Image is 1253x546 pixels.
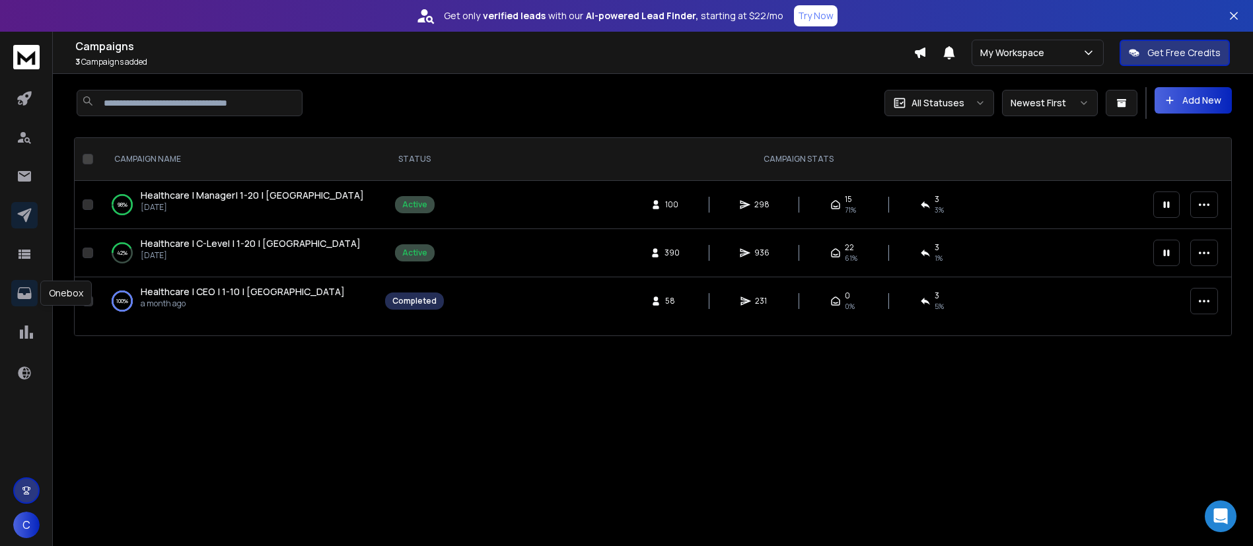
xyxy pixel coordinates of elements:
[141,298,345,309] p: a month ago
[845,290,850,301] span: 0
[798,9,834,22] p: Try Now
[75,56,80,67] span: 3
[13,45,40,69] img: logo
[935,205,944,215] span: 3 %
[794,5,838,26] button: Try Now
[754,248,770,258] span: 936
[935,290,939,301] span: 3
[586,9,698,22] strong: AI-powered Lead Finder,
[141,202,364,213] p: [DATE]
[13,512,40,538] button: C
[935,242,939,253] span: 3
[845,194,852,205] span: 15
[935,253,943,263] span: 1 %
[116,294,128,308] p: 100 %
[392,296,437,306] div: Completed
[845,301,855,312] span: 0%
[1120,40,1230,66] button: Get Free Credits
[845,205,856,215] span: 71 %
[980,46,1050,59] p: My Workspace
[452,138,1145,181] th: CAMPAIGN STATS
[98,277,377,325] td: 100%Healthcare | CEO | 1-10 | [GEOGRAPHIC_DATA]a month ago
[98,181,377,229] td: 98%Healthcare | Manager| 1-20 | [GEOGRAPHIC_DATA][DATE]
[75,57,913,67] p: Campaigns added
[141,285,345,298] span: Healthcare | CEO | 1-10 | [GEOGRAPHIC_DATA]
[1002,90,1098,116] button: Newest First
[141,189,364,201] span: Healthcare | Manager| 1-20 | [GEOGRAPHIC_DATA]
[141,189,364,202] a: Healthcare | Manager| 1-20 | [GEOGRAPHIC_DATA]
[141,250,361,261] p: [DATE]
[117,246,127,259] p: 42 %
[75,38,913,54] h1: Campaigns
[40,281,92,306] div: Onebox
[1155,87,1232,114] button: Add New
[935,301,944,312] span: 5 %
[98,138,377,181] th: CAMPAIGN NAME
[754,199,770,210] span: 298
[141,237,361,250] a: Healthcare | C-Level | 1-20 | [GEOGRAPHIC_DATA]
[444,9,783,22] p: Get only with our starting at $22/mo
[845,253,857,263] span: 61 %
[483,9,546,22] strong: verified leads
[402,248,427,258] div: Active
[98,229,377,277] td: 42%Healthcare | C-Level | 1-20 | [GEOGRAPHIC_DATA][DATE]
[1205,500,1236,532] div: Open Intercom Messenger
[755,296,768,306] span: 231
[845,242,854,253] span: 22
[665,199,678,210] span: 100
[141,285,345,298] a: Healthcare | CEO | 1-10 | [GEOGRAPHIC_DATA]
[402,199,427,210] div: Active
[935,194,939,205] span: 3
[664,248,680,258] span: 390
[1147,46,1221,59] p: Get Free Credits
[118,198,127,211] p: 98 %
[377,138,452,181] th: STATUS
[665,296,678,306] span: 58
[912,96,964,110] p: All Statuses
